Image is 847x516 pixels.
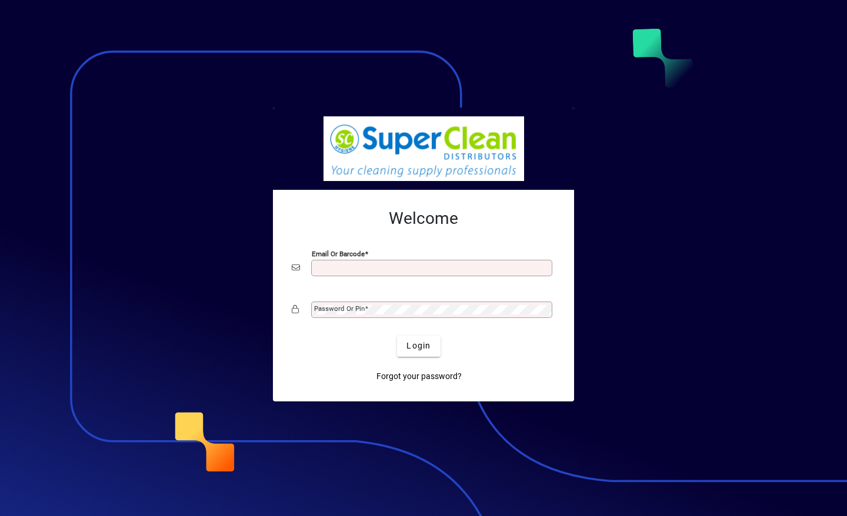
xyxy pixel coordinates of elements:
span: Login [406,340,431,352]
mat-label: Password or Pin [314,304,365,313]
a: Forgot your password? [372,366,466,387]
mat-label: Email or Barcode [312,249,365,257]
h2: Welcome [292,209,555,229]
span: Forgot your password? [376,370,462,383]
button: Login [397,336,440,357]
